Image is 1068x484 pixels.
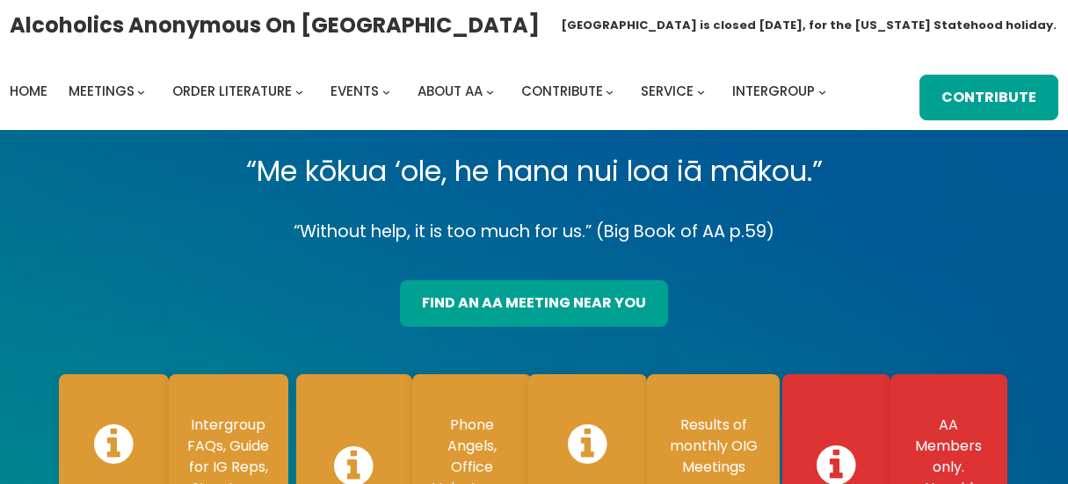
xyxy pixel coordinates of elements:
[521,82,603,100] span: Contribute
[137,87,145,95] button: Meetings submenu
[641,79,694,104] a: Service
[54,147,1015,196] p: “Me kōkua ‘ole, he hana nui loa iā mākou.”
[665,415,762,478] p: Results of monthly OIG Meetings
[818,87,826,95] button: Intergroup submenu
[331,79,379,104] a: Events
[641,82,694,100] span: Service
[10,6,540,44] a: Alcoholics Anonymous on [GEOGRAPHIC_DATA]
[521,79,603,104] a: Contribute
[10,79,832,104] nav: Intergroup
[69,79,134,104] a: Meetings
[10,79,47,104] a: Home
[418,79,483,104] a: About AA
[69,82,134,100] span: Meetings
[295,87,303,95] button: Order Literature submenu
[10,82,47,100] span: Home
[400,280,668,326] a: find an aa meeting near you
[418,82,483,100] span: About AA
[732,82,815,100] span: Intergroup
[561,17,1057,34] h1: [GEOGRAPHIC_DATA] is closed [DATE], for the [US_STATE] Statehood holiday.
[382,87,390,95] button: Events submenu
[331,82,379,100] span: Events
[606,87,614,95] button: Contribute submenu
[732,79,815,104] a: Intergroup
[919,75,1058,120] a: Contribute
[697,87,705,95] button: Service submenu
[54,217,1015,247] p: “Without help, it is too much for us.” (Big Book of AA p.59)
[172,82,292,100] span: Order Literature
[486,87,494,95] button: About AA submenu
